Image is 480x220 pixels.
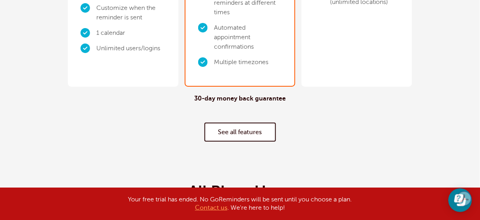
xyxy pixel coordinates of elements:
iframe: Resource center [448,188,472,212]
div: Your free trial has ended. No GoReminders will be sent until you choose a plan. . We're here to h... [62,195,418,212]
li: Unlimited users/logins [96,41,166,56]
li: Automated appointment confirmations [214,20,282,55]
h2: All Plans Have [188,182,292,201]
li: Customize when the reminder is sent [96,0,166,25]
h4: 30-day money back guarantee [194,95,286,102]
a: See all features [204,123,276,142]
a: Contact us [195,204,227,211]
li: Multiple timezones [214,55,282,70]
li: 1 calendar [96,25,166,41]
